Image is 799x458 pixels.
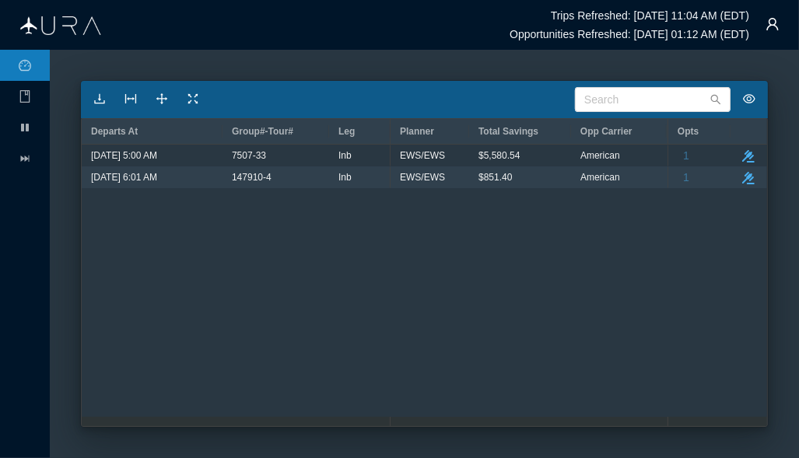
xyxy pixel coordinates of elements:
button: icon: user [757,9,788,40]
button: 1 [677,167,696,187]
span: Opp Carrier [580,126,633,137]
button: icon: eye [737,87,762,112]
span: [DATE] 6:01 AM [91,167,157,187]
i: icon: book [19,90,31,103]
img: Aura Logo [20,16,101,35]
i: icon: fast-forward [19,152,31,165]
span: American [580,145,620,166]
button: icon: column-width [118,87,143,112]
span: Inb [338,167,352,187]
button: 1 [677,145,696,166]
span: 1 [683,167,689,187]
button: icon: download [87,87,112,112]
h6: Trips Refreshed: [DATE] 11:04 AM (EDT) [551,9,749,22]
h6: Opportunities Refreshed: [DATE] 01:12 AM (EDT) [510,28,749,40]
span: EWS/EWS [400,167,445,187]
span: $5,580.54 [478,145,520,166]
span: Inb [338,145,352,166]
span: Opts [678,126,699,137]
span: American [580,167,620,187]
span: 7507-33 [232,145,266,166]
span: 1 [683,145,689,166]
button: icon: drag [149,87,174,112]
span: Planner [400,126,434,137]
i: icon: dashboard [19,59,31,72]
button: icon: fullscreen [180,87,205,112]
span: [DATE] 5:00 AM [91,145,157,166]
span: $851.40 [478,167,512,187]
span: Total Savings [478,126,538,137]
span: Leg [338,126,355,137]
span: Group#-Tour# [232,126,293,137]
span: Departs At [91,126,138,137]
span: EWS/EWS [400,145,445,166]
span: 147910-4 [232,167,272,187]
i: icon: search [710,94,721,105]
